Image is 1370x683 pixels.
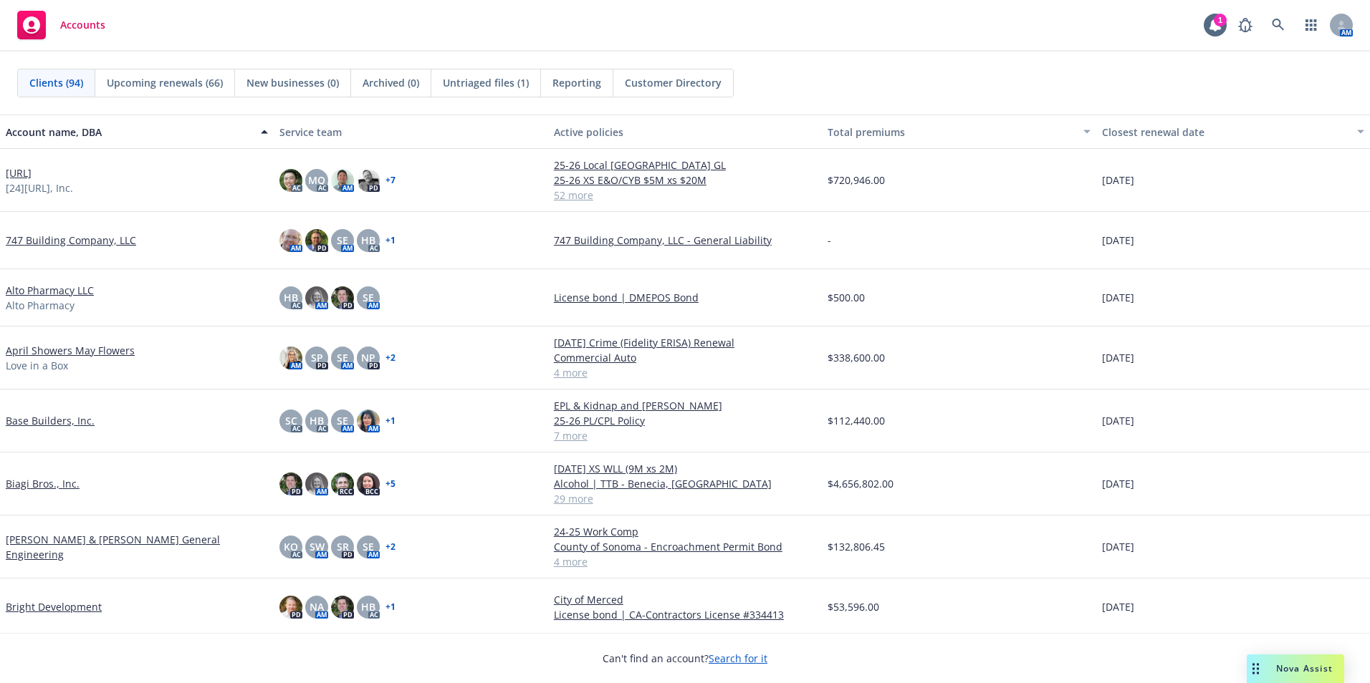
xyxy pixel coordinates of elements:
a: Accounts [11,5,111,45]
a: + 1 [385,417,396,425]
div: Total premiums [828,125,1074,140]
a: [URL] [6,165,32,180]
a: Switch app [1297,11,1326,39]
span: HB [310,413,324,428]
span: SR [337,539,349,554]
div: Service team [279,125,542,140]
button: Service team [274,115,547,149]
span: [DATE] [1102,599,1134,614]
a: + 1 [385,236,396,245]
a: License bond | CA-Contractors License #334413 [554,607,816,622]
a: Search [1264,11,1293,39]
span: New businesses (0) [246,75,339,90]
span: NP [361,350,375,365]
a: 4 more [554,554,816,569]
span: [DATE] [1102,539,1134,554]
span: SE [337,350,348,365]
a: City of Merced [554,592,816,607]
img: photo [331,473,354,495]
a: 25-26 Local [GEOGRAPHIC_DATA] GL [554,158,816,173]
a: Alto Pharmacy LLC [6,283,94,298]
span: Upcoming renewals (66) [107,75,223,90]
button: Total premiums [822,115,1096,149]
span: $112,440.00 [828,413,885,428]
a: 747 Building Company, LLC - General Liability [554,233,816,248]
div: 1 [1214,14,1227,26]
span: [24][URL], Inc. [6,180,73,195]
span: Alto Pharmacy [6,298,75,313]
span: [DATE] [1102,233,1134,248]
a: [DATE] Crime (Fidelity ERISA) Renewal [554,335,816,350]
span: NA [310,599,324,614]
span: $4,656,802.00 [828,476,894,491]
a: 52 more [554,188,816,203]
a: 24-25 Work Comp [554,524,816,539]
span: [DATE] [1102,350,1134,365]
span: Clients (94) [29,75,83,90]
span: SP [311,350,323,365]
span: Love in a Box [6,358,68,373]
span: HB [284,290,298,305]
a: 7 more [554,428,816,443]
a: Report a Bug [1231,11,1260,39]
span: SW [310,539,325,554]
span: Archived (0) [363,75,419,90]
span: MQ [308,173,325,188]
a: Biagi Bros., Inc. [6,476,80,491]
span: $500.00 [828,290,865,305]
button: Active policies [548,115,822,149]
span: [DATE] [1102,413,1134,428]
img: photo [357,473,380,495]
img: photo [279,347,302,369]
a: 29 more [554,491,816,506]
a: License bond | DMEPOS Bond [554,290,816,305]
a: Commercial Auto [554,350,816,365]
span: [DATE] [1102,476,1134,491]
img: photo [305,473,328,495]
a: Search for it [709,651,767,665]
a: + 1 [385,603,396,611]
img: photo [279,169,302,192]
img: photo [357,410,380,432]
span: Nova Assist [1276,662,1333,674]
span: KO [284,539,298,554]
a: Bright Development [6,599,102,614]
span: Reporting [552,75,601,90]
a: [PERSON_NAME] & [PERSON_NAME] General Engineering [6,532,268,562]
a: + 2 [385,543,396,551]
img: photo [357,169,380,192]
span: SE [363,539,374,554]
a: + 2 [385,354,396,362]
span: $720,946.00 [828,173,885,188]
button: Closest renewal date [1096,115,1370,149]
span: - [828,233,831,248]
img: photo [279,229,302,252]
img: photo [305,286,328,309]
a: Alcohol | TTB - Benecia, [GEOGRAPHIC_DATA] [554,476,816,491]
div: Active policies [554,125,816,140]
span: Can't find an account? [603,651,767,666]
span: SE [337,413,348,428]
img: photo [331,286,354,309]
span: Accounts [60,19,105,31]
a: Base Builders, Inc. [6,413,95,428]
span: HB [361,599,375,614]
span: SE [337,233,348,248]
span: SC [285,413,297,428]
span: $132,806.45 [828,539,885,554]
span: [DATE] [1102,173,1134,188]
a: + 5 [385,480,396,488]
span: Untriaged files (1) [443,75,529,90]
a: 25-26 PL/CPL Policy [554,413,816,428]
img: photo [305,229,328,252]
span: $53,596.00 [828,599,879,614]
a: EPL & Kidnap and [PERSON_NAME] [554,398,816,413]
button: Nova Assist [1247,654,1344,683]
img: photo [331,596,354,619]
a: + 7 [385,176,396,185]
span: SE [363,290,374,305]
